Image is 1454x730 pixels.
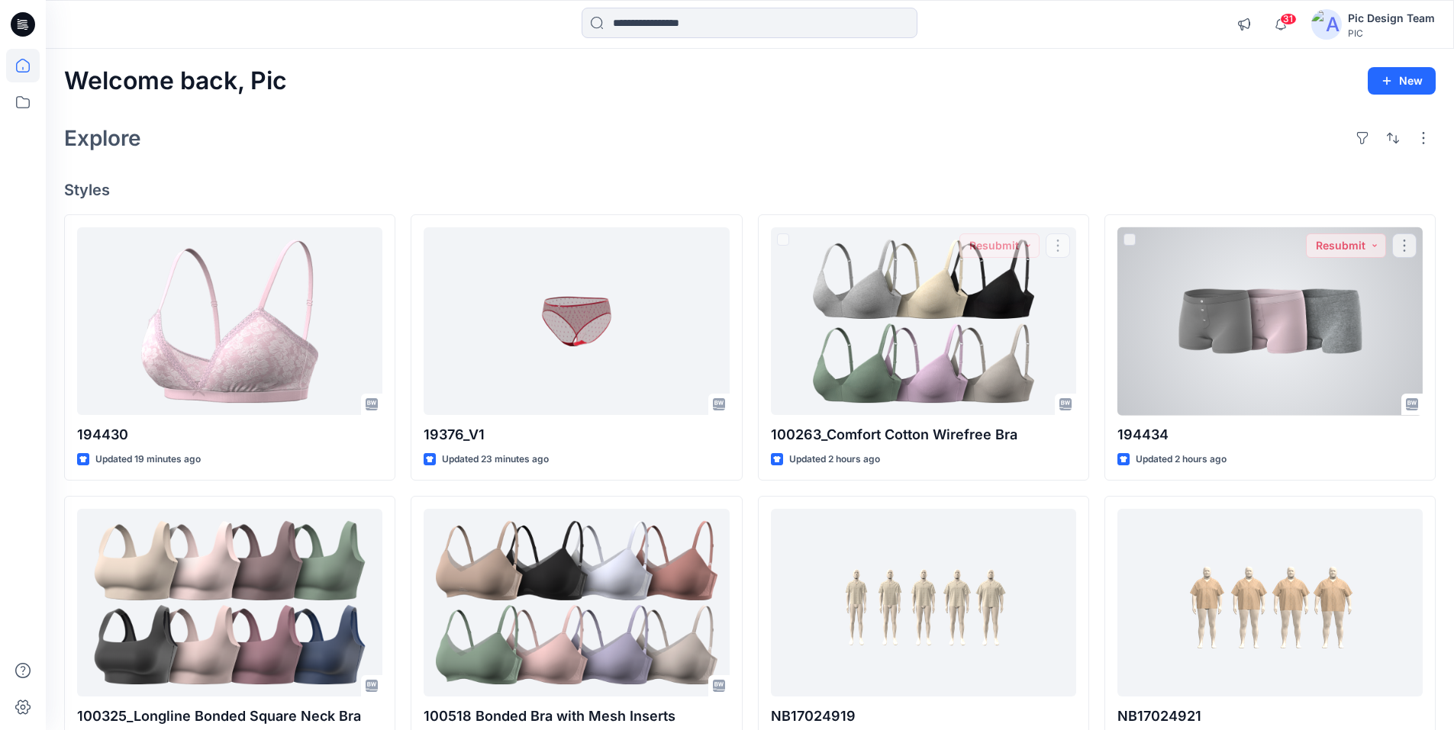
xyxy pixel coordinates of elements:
p: 19376_V1 [424,424,729,445]
a: 100518 Bonded Bra with Mesh Inserts [424,509,729,697]
p: Updated 23 minutes ago [442,452,549,468]
a: 194434 [1117,227,1423,416]
a: 194430 [77,227,382,416]
a: NB17024921 [1117,509,1423,697]
p: NB17024919 [771,706,1076,727]
p: 100518 Bonded Bra with Mesh Inserts [424,706,729,727]
div: Pic Design Team [1348,9,1435,27]
p: Updated 19 minutes ago [95,452,201,468]
p: NB17024921 [1117,706,1423,727]
h2: Welcome back, Pic [64,67,287,95]
p: 100263_Comfort Cotton Wirefree Bra [771,424,1076,445]
h4: Styles [64,181,1436,199]
h2: Explore [64,126,141,150]
button: New [1368,67,1436,95]
a: NB17024919 [771,509,1076,697]
p: Updated 2 hours ago [1136,452,1227,468]
p: 194434 [1117,424,1423,445]
p: Updated 2 hours ago [789,452,880,468]
p: 194430 [77,424,382,445]
span: 31 [1280,13,1297,25]
a: 19376_V1 [424,227,729,416]
img: avatar [1311,9,1342,40]
p: 100325_Longline Bonded Square Neck Bra [77,706,382,727]
div: PIC [1348,27,1435,39]
a: 100325_Longline Bonded Square Neck Bra [77,509,382,697]
a: 100263_Comfort Cotton Wirefree Bra [771,227,1076,416]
